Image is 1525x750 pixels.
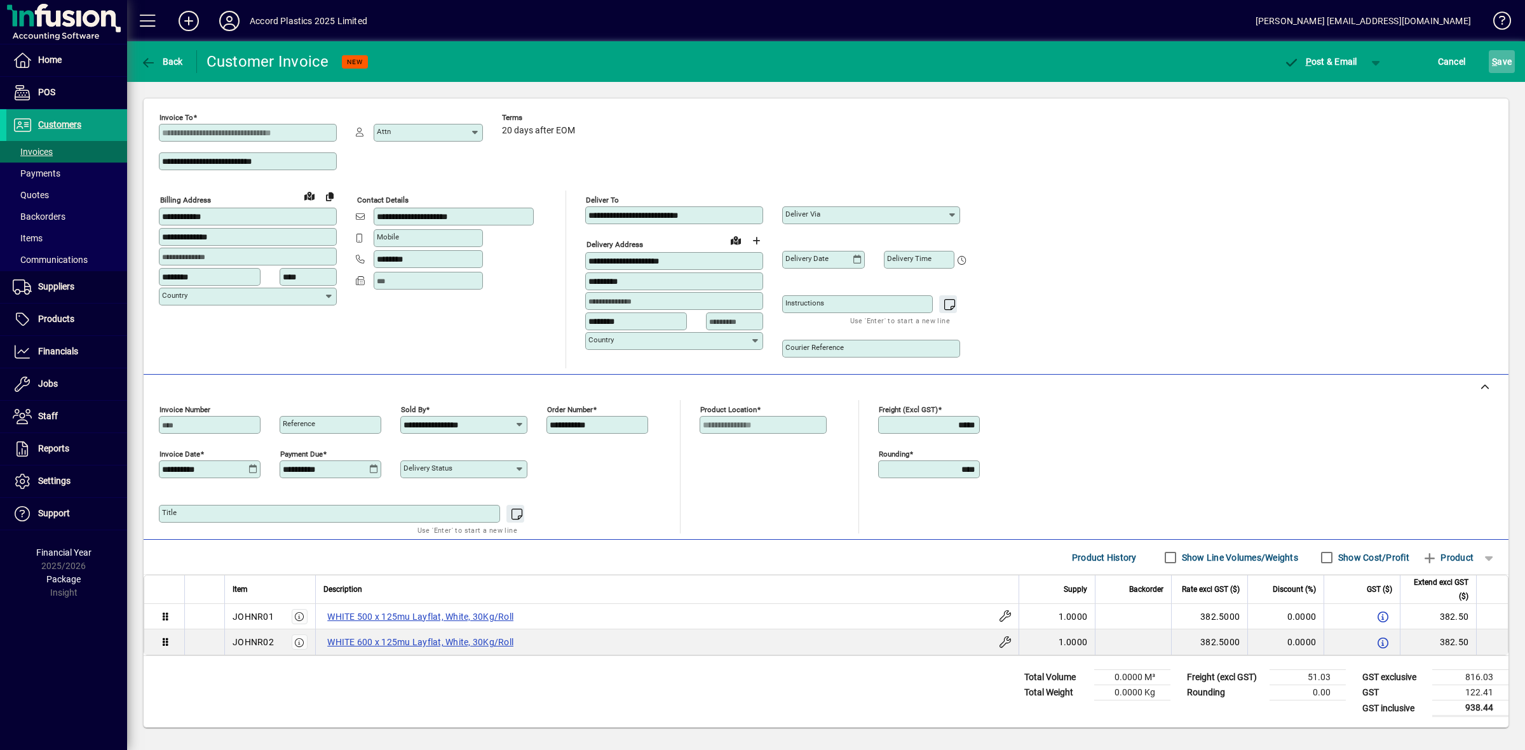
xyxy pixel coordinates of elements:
[6,184,127,206] a: Quotes
[38,314,74,324] span: Products
[785,254,829,263] mat-label: Delivery date
[6,227,127,249] a: Items
[1094,670,1170,685] td: 0.0000 M³
[6,433,127,465] a: Reports
[1277,50,1364,73] button: Post & Email
[38,119,81,130] span: Customers
[1356,685,1432,700] td: GST
[1432,670,1508,685] td: 816.03
[38,346,78,356] span: Financials
[1018,670,1094,685] td: Total Volume
[13,147,53,157] span: Invoices
[879,450,909,459] mat-label: Rounding
[6,271,127,303] a: Suppliers
[6,163,127,184] a: Payments
[1400,604,1476,629] td: 382.50
[850,313,950,328] mat-hint: Use 'Enter' to start a new line
[6,498,127,530] a: Support
[1018,685,1094,700] td: Total Weight
[726,230,746,250] a: View on map
[320,186,340,206] button: Copy to Delivery address
[6,77,127,109] a: POS
[1181,670,1270,685] td: Freight (excl GST)
[162,291,187,300] mat-label: Country
[6,336,127,368] a: Financials
[233,582,248,596] span: Item
[6,401,127,432] a: Staff
[233,610,274,623] div: JOHNR01
[401,405,426,414] mat-label: Sold by
[159,113,193,122] mat-label: Invoice To
[588,335,614,344] mat-label: Country
[1336,551,1409,564] label: Show Cost/Profit
[1432,700,1508,716] td: 938.44
[1181,685,1270,700] td: Rounding
[137,50,186,73] button: Back
[159,450,200,459] mat-label: Invoice date
[1306,57,1311,67] span: P
[6,304,127,335] a: Products
[323,609,517,624] label: WHITE 500 x 125mu Layflat, White, 30Kg/Roll
[46,574,81,584] span: Package
[377,127,391,136] mat-label: Attn
[1094,685,1170,700] td: 0.0000 Kg
[280,450,323,459] mat-label: Payment due
[1256,11,1471,31] div: [PERSON_NAME] [EMAIL_ADDRESS][DOMAIN_NAME]
[377,232,399,241] mat-label: Mobile
[13,211,65,222] span: Backorders
[36,547,91,558] span: Financial Year
[1179,551,1298,564] label: Show Line Volumes/Weights
[746,231,766,251] button: Choose address
[159,405,210,414] mat-label: Invoice number
[162,508,177,517] mat-label: Title
[1247,629,1324,655] td: 0.0000
[502,126,575,136] span: 20 days after EOM
[1356,670,1432,685] td: GST exclusive
[1484,3,1509,44] a: Knowledge Base
[38,55,62,65] span: Home
[785,298,824,307] mat-label: Instructions
[140,57,183,67] span: Back
[1492,51,1512,72] span: ave
[6,44,127,76] a: Home
[38,378,58,389] span: Jobs
[1072,547,1137,568] span: Product History
[1059,610,1088,623] span: 1.0000
[6,249,127,271] a: Communications
[233,636,274,648] div: JOHNR02
[1432,685,1508,700] td: 122.41
[586,196,619,204] mat-label: Deliver To
[1270,670,1346,685] td: 51.03
[502,114,578,122] span: Terms
[299,185,320,206] a: View on map
[1284,57,1357,67] span: ost & Email
[38,87,55,97] span: POS
[323,634,517,650] label: WHITE 600 x 125mu Layflat, White, 30Kg/Roll
[1179,636,1240,648] div: 382.5000
[13,233,43,243] span: Items
[6,465,127,497] a: Settings
[1408,575,1468,603] span: Extend excl GST ($)
[283,419,315,428] mat-label: Reference
[700,405,757,414] mat-label: Product location
[1489,50,1515,73] button: Save
[1179,610,1240,623] div: 382.5000
[785,343,844,352] mat-label: Courier Reference
[38,476,71,486] span: Settings
[38,508,70,518] span: Support
[1064,582,1087,596] span: Supply
[1273,582,1316,596] span: Discount (%)
[1067,546,1142,569] button: Product History
[6,368,127,400] a: Jobs
[1270,685,1346,700] td: 0.00
[887,254,932,263] mat-label: Delivery time
[13,190,49,200] span: Quotes
[1182,582,1240,596] span: Rate excl GST ($)
[1400,629,1476,655] td: 382.50
[207,51,329,72] div: Customer Invoice
[6,206,127,227] a: Backorders
[1367,582,1392,596] span: GST ($)
[38,443,69,453] span: Reports
[1422,547,1474,568] span: Product
[1435,50,1469,73] button: Cancel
